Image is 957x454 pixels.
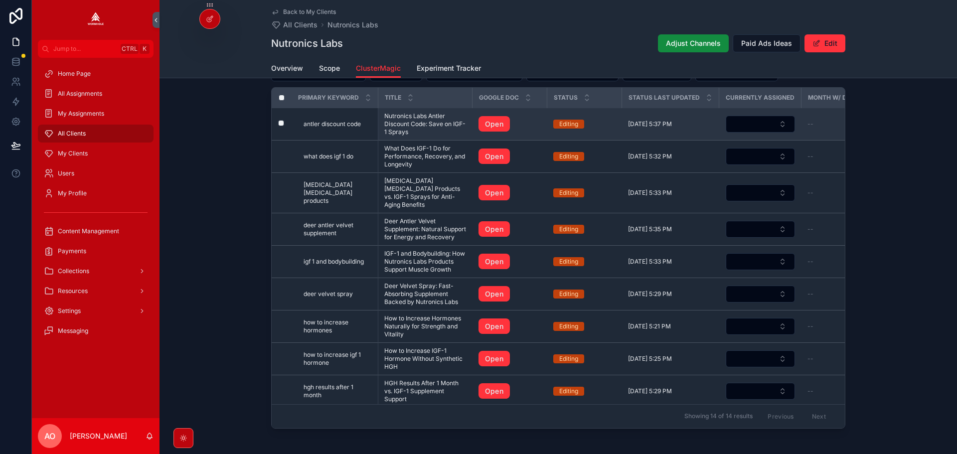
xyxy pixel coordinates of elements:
a: Select Button [725,285,796,303]
div: Editing [559,322,578,331]
span: Back to My Clients [283,8,336,16]
span: ClusterMagic [356,63,401,73]
a: Overview [271,59,303,79]
span: All Clients [283,20,318,30]
span: Status Last Updated [629,94,700,102]
span: Collections [58,267,89,275]
button: Select Button [726,350,795,367]
a: -- [807,258,875,266]
a: Editing [553,354,616,363]
span: -- [807,322,813,330]
div: Editing [559,354,578,363]
span: Currently Assigned [726,94,795,102]
a: -- [807,355,875,363]
span: All Clients [58,130,86,138]
span: igf 1 and bodybuilding [304,258,364,266]
p: [PERSON_NAME] [70,431,127,441]
a: Select Button [725,115,796,133]
h1: Nutronics Labs [271,36,343,50]
button: Adjust Channels [658,34,729,52]
a: Open [478,116,510,132]
a: Select Button [725,148,796,165]
span: My Profile [58,189,87,197]
a: My Clients [38,145,154,162]
span: [MEDICAL_DATA] [MEDICAL_DATA] Products vs. IGF-1 Sprays for Anti-Aging Benefits [384,177,467,209]
span: Experiment Tracker [417,63,481,73]
a: Nutronics Labs [327,20,378,30]
a: how to increase igf 1 hormone [304,351,372,367]
a: Open [478,383,541,399]
a: Open [478,318,541,334]
a: My Profile [38,184,154,202]
a: Editing [553,257,616,266]
span: Paid Ads Ideas [741,38,792,48]
span: My Assignments [58,110,104,118]
a: [MEDICAL_DATA] [MEDICAL_DATA] products [304,181,372,205]
div: Editing [559,387,578,396]
a: Open [478,149,541,164]
a: What Does IGF-1 Do for Performance, Recovery, and Longevity [384,145,467,168]
a: antler discount code [304,120,372,128]
span: -- [807,355,813,363]
a: Open [478,149,510,164]
span: [DATE] 5:33 PM [628,258,672,266]
a: what does igf 1 do [304,152,372,160]
span: Deer Antler Velvet Supplement: Natural Support for Energy and Recovery [384,217,467,241]
button: Edit [804,34,845,52]
a: Open [478,383,510,399]
a: Users [38,164,154,182]
span: Primary Keyword [298,94,359,102]
a: -- [807,152,875,160]
span: Ctrl [121,44,139,54]
span: All Assignments [58,90,102,98]
div: Editing [559,120,578,129]
button: Select Button [726,286,795,303]
a: [DATE] 5:37 PM [628,120,713,128]
a: [DATE] 5:29 PM [628,290,713,298]
a: Editing [553,225,616,234]
a: Open [478,318,510,334]
a: Open [478,254,510,270]
a: How to Increase IGF-1 Hormone Without Synthetic HGH [384,347,467,371]
a: All Clients [38,125,154,143]
a: Select Button [725,382,796,400]
span: AO [44,430,55,442]
div: Editing [559,225,578,234]
a: hgh results after 1 month [304,383,372,399]
a: Scope [319,59,340,79]
span: deer antler velvet supplement [304,221,372,237]
button: Paid Ads Ideas [733,34,800,52]
a: Messaging [38,322,154,340]
a: -- [807,225,875,233]
a: [DATE] 5:29 PM [628,387,713,395]
span: Deer Velvet Spray: Fast-Absorbing Supplement Backed by Nutronics Labs [384,282,467,306]
a: Open [478,221,510,237]
a: Editing [553,290,616,299]
span: [DATE] 5:21 PM [628,322,671,330]
span: -- [807,152,813,160]
button: Select Button [726,184,795,201]
span: [DATE] 5:25 PM [628,355,672,363]
a: Nutronics Labs Antler Discount Code: Save on IGF-1 Sprays [384,112,467,136]
span: deer velvet spray [304,290,353,298]
a: how to increase hormones [304,318,372,334]
button: Jump to...CtrlK [38,40,154,58]
span: Adjust Channels [666,38,721,48]
a: [DATE] 5:35 PM [628,225,713,233]
span: Scope [319,63,340,73]
a: Editing [553,387,616,396]
span: How to Increase Hormones Naturally for Strength and Vitality [384,314,467,338]
div: Editing [559,257,578,266]
span: Content Management [58,227,119,235]
span: [DATE] 5:29 PM [628,387,672,395]
div: Editing [559,152,578,161]
a: Experiment Tracker [417,59,481,79]
span: Jump to... [53,45,117,53]
a: Editing [553,188,616,197]
a: Editing [553,322,616,331]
